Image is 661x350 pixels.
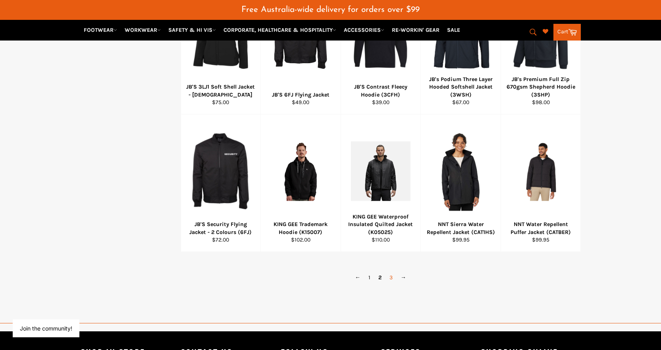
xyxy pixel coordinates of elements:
div: JB'S 6FJ Flying Jacket [266,91,336,99]
a: ACCESSORIES [341,23,387,37]
a: NNT Water Repellent Puffer Jacket (CATBER)NNT Water Repellent Puffer Jacket (CATBER)$99.95 [501,114,581,252]
div: KING GEE Waterproof Insulated Quilted Jacket (K05025) [346,213,416,236]
div: KING GEE Trademark Hoodie (K15007) [266,220,336,236]
a: FOOTWEAR [81,23,120,37]
a: RE-WORKIN' GEAR [389,23,443,37]
div: NNT Water Repellent Puffer Jacket (CATBER) [506,220,576,236]
span: 2 [374,272,385,283]
a: SALE [444,23,463,37]
div: JB'S Security Flying Jacket - 2 Colours (6FJ) [186,220,256,236]
a: KING GEE Trademark Hoodie (K15007)KING GEE Trademark Hoodie (K15007)$102.00 [260,114,341,252]
div: JB'S Contrast Fleecy Hoodie (3CFH) [346,83,416,99]
div: NNT Sierra Water Repellent Jacket (CAT1HS) [426,220,496,236]
a: JB'S Security Flying Jacket - 2 Colours (6FJ)JB'S Security Flying Jacket - 2 Colours (6FJ)$72.00 [181,114,261,252]
a: KING GEE Waterproof Insulated Quilted Jacket (K05025)KING GEE Waterproof Insulated Quilted Jacket... [341,114,421,252]
div: JB's Premium Full Zip 670gsm Shepherd Hoodie (3SHP) [506,75,576,99]
a: 3 [385,272,397,283]
div: JB's Podium Three Layer Hooded Softshell Jacket (3WSH) [426,75,496,99]
a: WORKWEAR [121,23,164,37]
button: Join the community! [20,325,72,332]
a: CORPORATE, HEALTHCARE & HOSPITALITY [220,23,339,37]
a: 1 [364,272,374,283]
a: ← [351,272,364,283]
span: Free Australia-wide delivery for orders over $99 [241,6,420,14]
a: NNT Sierra Water Repellent Jacket (CAT1HS)NNT Sierra Water Repellent Jacket (CAT1HS)$99.95 [420,114,501,252]
a: → [397,272,410,283]
a: SAFETY & HI VIS [165,23,219,37]
a: Cart [553,24,581,41]
div: JB'S 3LJ1 Soft Shell Jacket - [DEMOGRAPHIC_DATA] [186,83,256,99]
